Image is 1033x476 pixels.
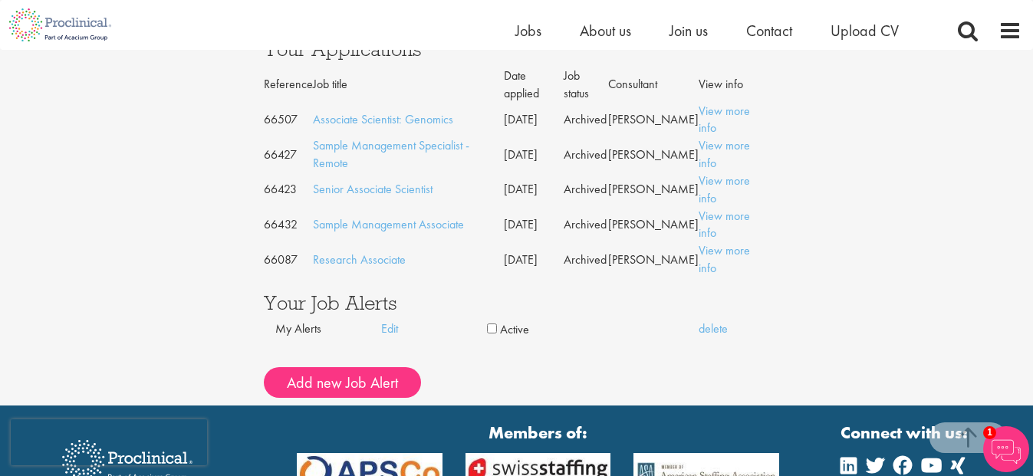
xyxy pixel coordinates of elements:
[564,208,608,243] td: Archived
[264,137,313,172] td: 66427
[564,67,608,103] th: Job status
[669,21,708,41] a: Join us
[699,172,750,206] a: View more info
[264,208,313,243] td: 66432
[264,367,421,398] button: Add new Job Alert
[500,321,529,339] label: Active
[699,208,750,241] a: View more info
[564,172,608,208] td: Archived
[264,242,313,277] td: 66087
[983,426,1029,472] img: Chatbot
[564,103,608,138] td: Archived
[264,103,313,138] td: 66507
[983,426,996,439] span: 1
[264,172,313,208] td: 66423
[515,21,541,41] a: Jobs
[608,137,699,172] td: [PERSON_NAME]
[564,242,608,277] td: Archived
[504,208,564,243] td: [DATE]
[313,251,406,268] a: Research Associate
[841,421,971,445] strong: Connect with us:
[504,172,564,208] td: [DATE]
[313,181,433,197] a: Senior Associate Scientist
[608,172,699,208] td: [PERSON_NAME]
[313,137,469,171] a: Sample Management Specialist - Remote
[699,103,750,136] a: View more info
[381,320,487,338] a: Edit
[313,216,464,232] a: Sample Management Associate
[580,21,631,41] a: About us
[313,111,453,127] a: Associate Scientist: Genomics
[275,320,381,338] div: My Alerts
[504,137,564,172] td: [DATE]
[264,67,313,103] th: Reference
[608,242,699,277] td: [PERSON_NAME]
[504,103,564,138] td: [DATE]
[264,293,769,313] h3: Your Job Alerts
[564,137,608,172] td: Archived
[608,67,699,103] th: Consultant
[608,103,699,138] td: [PERSON_NAME]
[831,21,899,41] a: Upload CV
[264,39,769,59] h3: Your Applications
[699,67,769,103] th: View info
[746,21,792,41] a: Contact
[504,67,564,103] th: Date applied
[313,67,504,103] th: Job title
[699,242,750,276] a: View more info
[504,242,564,277] td: [DATE]
[297,421,779,445] strong: Members of:
[699,137,750,171] a: View more info
[699,320,804,338] a: delete
[11,419,207,465] iframe: reCAPTCHA
[608,208,699,243] td: [PERSON_NAME]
